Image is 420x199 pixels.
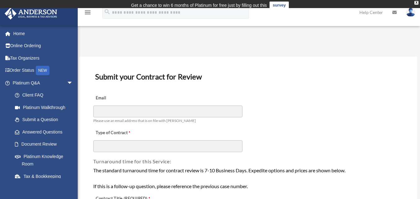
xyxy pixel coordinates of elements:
span: arrow_drop_down [67,77,79,89]
a: Platinum Knowledge Room [9,150,82,170]
label: Type of Contract [93,129,155,138]
span: Please use an email address that is on file with [PERSON_NAME] [93,118,196,123]
a: Tax Organizers [4,52,82,64]
div: The standard turnaround time for contract review is 7-10 Business Days. Expedite options and pric... [93,166,403,190]
a: Tax & Bookkeeping Packages [9,170,82,190]
a: Platinum Q&Aarrow_drop_down [4,77,82,89]
img: Anderson Advisors Platinum Portal [3,7,59,20]
a: Answered Questions [9,126,82,138]
a: Submit a Question [9,114,82,126]
a: Home [4,27,82,40]
i: search [104,8,111,15]
a: Platinum Walkthrough [9,101,82,114]
h3: Submit your Contract for Review [93,70,403,83]
div: NEW [36,66,49,75]
img: User Pic [406,8,415,17]
a: menu [84,11,91,16]
i: menu [84,9,91,16]
a: Online Ordering [4,40,82,52]
div: close [414,1,418,5]
a: survey [270,2,289,9]
a: Client FAQ [9,89,82,102]
span: Turnaround time for this Service: [93,158,171,164]
a: Order StatusNEW [4,64,82,77]
a: Document Review [9,138,79,151]
label: Email [93,94,155,103]
div: Get a chance to win 6 months of Platinum for free just by filling out this [131,2,267,9]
